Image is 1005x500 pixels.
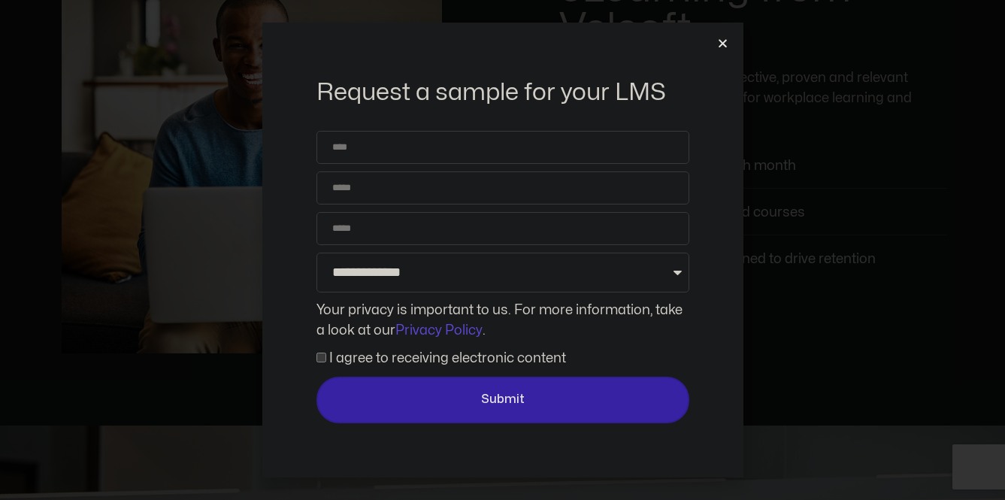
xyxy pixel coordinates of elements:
[316,77,689,108] h2: Request a sample for your LMS
[316,377,689,423] button: Submit
[313,300,693,341] div: Your privacy is important to us. For more information, take a look at our .
[395,324,483,337] a: Privacy Policy
[481,390,525,410] span: Submit
[329,352,566,365] label: I agree to receiving electronic content
[717,38,728,49] a: Close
